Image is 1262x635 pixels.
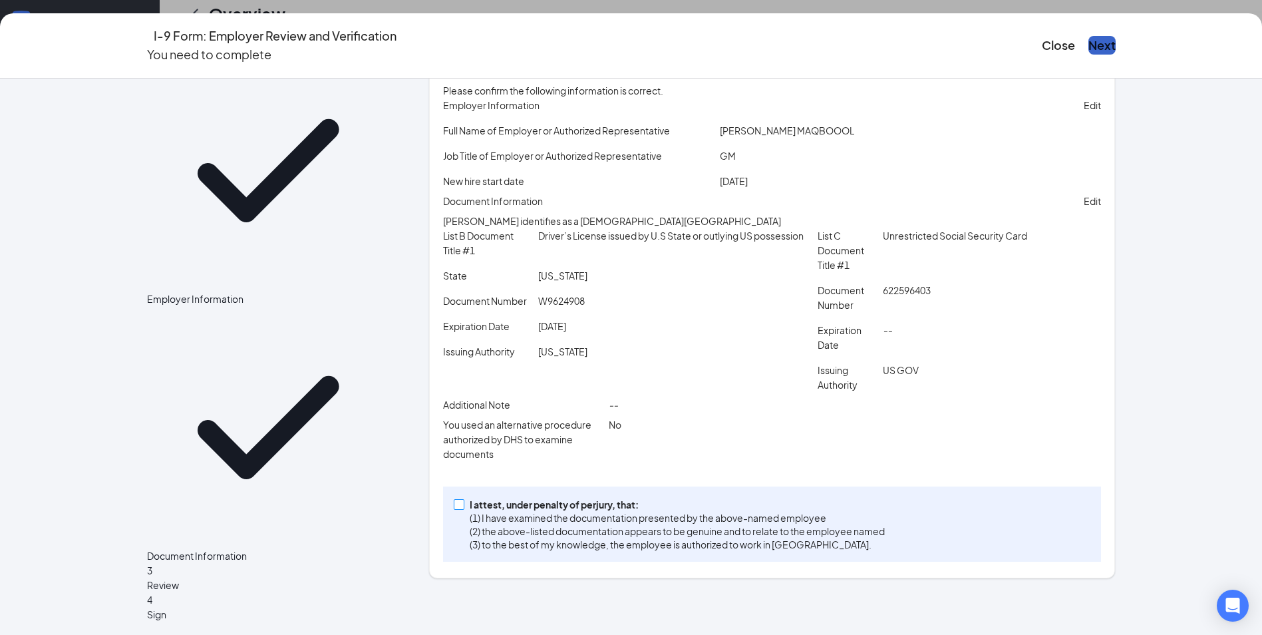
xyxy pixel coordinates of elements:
span: Please confirm the following information is correct. [443,85,663,97]
span: 4 [147,594,152,606]
p: (2) the above-listed documentation appears to be genuine and to relate to the employee named [470,525,885,538]
p: Additional Note [443,397,603,412]
span: [PERSON_NAME] MAQBOOOL [720,124,854,136]
svg: Checkmark [147,306,389,548]
button: Next [1088,36,1116,55]
span: [PERSON_NAME] identifies as a [DEMOGRAPHIC_DATA][GEOGRAPHIC_DATA] [443,215,781,227]
span: Sign [147,607,389,622]
span: [DATE] [720,175,748,187]
p: Document Number [818,283,877,312]
span: Document Information [147,548,389,563]
p: I attest, under penalty of perjury, that: [470,498,885,511]
p: Document Number [443,294,533,308]
span: W9624908 [538,295,585,307]
span: GM [720,150,736,162]
p: Issuing Authority [818,363,877,392]
p: Expiration Date [443,319,533,333]
span: Employer Information [443,98,540,112]
span: [US_STATE] [538,345,587,357]
p: List B Document Title #1 [443,228,533,258]
span: No [609,419,621,431]
span: [DATE] [538,320,566,332]
p: You need to complete [147,45,396,64]
h4: I-9 Form: Employer Review and Verification [154,27,396,45]
p: Edit [1084,98,1101,112]
span: Review [147,578,389,592]
svg: Checkmark [147,49,389,292]
span: 622596403 [883,284,931,296]
button: Close [1042,36,1075,55]
div: Open Intercom Messenger [1217,590,1249,622]
span: US GOV [883,364,919,376]
p: State [443,268,533,283]
span: Driver’s License issued by U.S State or outlying US possession [538,230,804,242]
p: Job Title of Employer or Authorized Representative [443,148,714,163]
span: -- [883,324,892,336]
p: New hire start date [443,174,714,188]
p: Issuing Authority [443,344,533,359]
span: -- [609,399,618,411]
span: 3 [147,564,152,576]
p: Expiration Date [818,323,877,352]
span: Document Information [443,194,543,208]
span: Unrestricted Social Security Card [883,230,1027,242]
span: Employer Information [147,292,389,306]
p: List C Document Title #1 [818,228,877,272]
p: Full Name of Employer or Authorized Representative [443,123,714,138]
span: [US_STATE] [538,270,587,282]
p: You used an alternative procedure authorized by DHS to examine documents [443,417,603,461]
p: Edit [1084,194,1101,208]
p: (1) I have examined the documentation presented by the above-named employee [470,511,885,525]
p: (3) to the best of my knowledge, the employee is authorized to work in [GEOGRAPHIC_DATA]. [470,538,885,551]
